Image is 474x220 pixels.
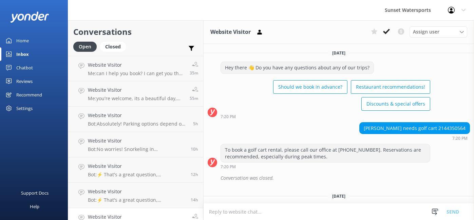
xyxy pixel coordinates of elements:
span: [DATE] [328,50,349,56]
a: Website VisitorBot:Absolutely! Parking options depend on where your tour departs from. For [STREE... [68,107,203,132]
p: Bot: Absolutely! Parking options depend on where your tour departs from. For [STREET_ADDRESS][PER... [88,121,188,127]
span: Sep 20 2025 09:55pm (UTC -05:00) America/Cancun [191,172,198,177]
button: Discounts & special offers [361,97,430,111]
div: Hey there 👋 Do you have any questions about any of our trips? [221,62,374,73]
p: Me: you're welcome, its a beautiful day, should be nice this evening! [88,95,185,102]
div: Help [30,200,39,213]
div: Inbox [16,47,29,61]
a: Website VisitorMe:you're welcome, its a beautiful day, should be nice this evening!55m [68,81,203,107]
div: Home [16,34,29,47]
h4: Website Visitor [88,61,185,69]
h4: Website Visitor [88,112,188,119]
a: Closed [100,43,129,50]
h4: Website Visitor [88,162,186,170]
h3: Website Visitor [210,28,251,37]
strong: 7:20 PM [221,115,236,119]
span: Sep 20 2025 07:43pm (UTC -05:00) America/Cancun [191,197,198,203]
a: Website VisitorBot:⚡ That's a great question, unfortunately I do not know the answer. I'm going t... [68,157,203,183]
h4: Website Visitor [88,188,186,195]
p: Bot: ⚡ That's a great question, unfortunately I do not know the answer. I'm going to reach out to... [88,197,186,203]
h2: Conversations [73,25,198,38]
span: Sep 21 2025 09:15am (UTC -05:00) America/Cancun [190,95,198,101]
div: Open [73,42,97,52]
span: Assign user [413,28,439,36]
button: Should we book in advance? [273,80,347,94]
div: Recommend [16,88,42,102]
div: Conversation was closed. [221,172,470,184]
span: [DATE] [328,193,349,199]
p: Bot: ⚡ That's a great question, unfortunately I do not know the answer. I'm going to reach out to... [88,172,186,178]
div: Settings [16,102,33,115]
a: Website VisitorBot:No worries! Snorkeling in [GEOGRAPHIC_DATA] is beginner-friendly, and our tour... [68,132,203,157]
strong: 7:20 PM [452,136,468,140]
div: Support Docs [21,186,49,200]
h4: Website Visitor [88,137,186,145]
strong: 7:20 PM [221,165,236,169]
div: Closed [100,42,126,52]
a: Website VisitorBot:⚡ That's a great question, unfortunately I do not know the answer. I'm going t... [68,183,203,208]
span: Sep 21 2025 05:06am (UTC -05:00) America/Cancun [193,121,198,127]
img: yonder-white-logo.png [10,12,49,23]
p: Bot: No worries! Snorkeling in [GEOGRAPHIC_DATA] is beginner-friendly, and our tours offer snorke... [88,146,186,152]
div: Jun 25 2025 06:20pm (UTC -05:00) America/Cancun [221,164,430,169]
div: [PERSON_NAME] needs golf cart 2144350564 [360,123,470,134]
div: Jun 25 2025 06:20pm (UTC -05:00) America/Cancun [221,114,430,119]
div: Reviews [16,74,33,88]
div: 2025-06-25T23:55:40.009 [208,172,470,184]
button: Restaurant recommendations! [351,80,430,94]
div: To book a golf cart rental, please call our office at [PHONE_NUMBER]. Reservations are recommende... [221,144,430,162]
div: Jun 25 2025 06:20pm (UTC -05:00) America/Cancun [359,136,470,140]
h4: Website Visitor [88,86,185,94]
a: Open [73,43,100,50]
a: Website VisitorMe:can I help you book? I can get you the best rate... which day are you thinking ... [68,56,203,81]
span: Sep 20 2025 11:26pm (UTC -05:00) America/Cancun [191,146,198,152]
p: Me: can I help you book? I can get you the best rate... which day are you thinking of going and h... [88,70,185,76]
div: Chatbot [16,61,33,74]
div: Assign User [410,26,467,37]
span: Sep 21 2025 09:35am (UTC -05:00) America/Cancun [190,70,198,76]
